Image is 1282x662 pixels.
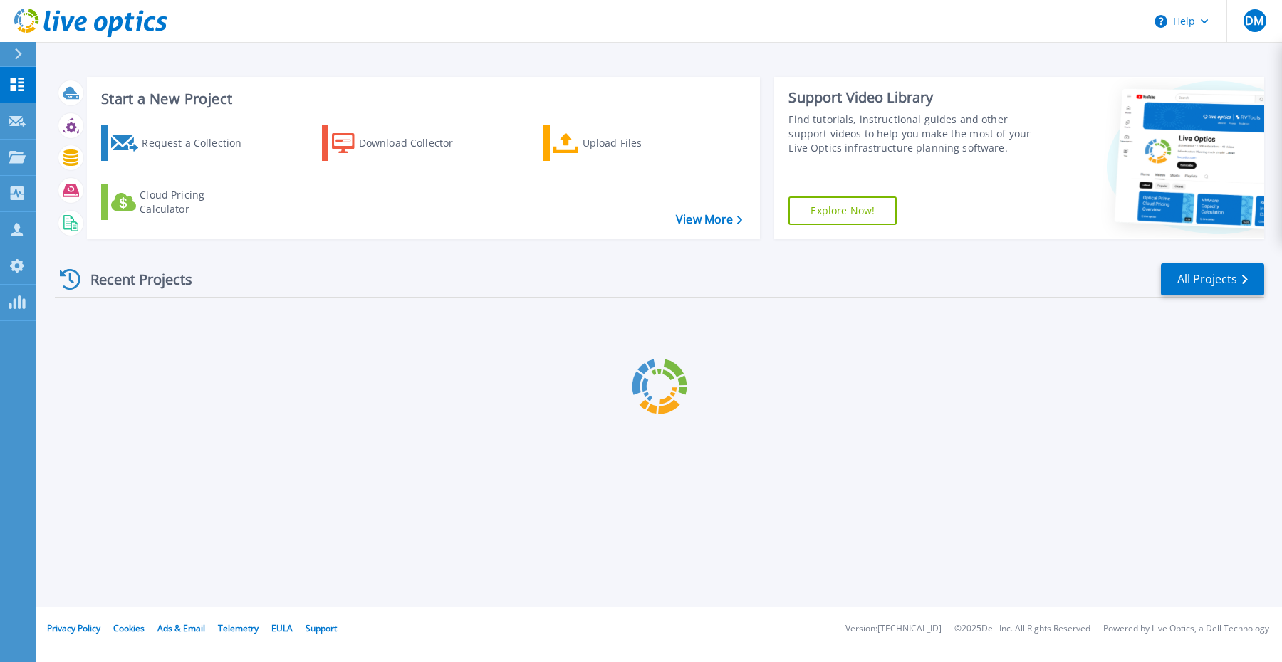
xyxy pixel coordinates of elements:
a: EULA [271,622,293,634]
div: Support Video Library [788,88,1037,107]
a: Telemetry [218,622,259,634]
div: Download Collector [359,129,473,157]
div: Find tutorials, instructional guides and other support videos to help you make the most of your L... [788,112,1037,155]
a: Request a Collection [101,125,260,161]
a: Ads & Email [157,622,205,634]
a: All Projects [1161,263,1264,295]
div: Recent Projects [55,262,212,297]
a: Download Collector [322,125,481,161]
li: Version: [TECHNICAL_ID] [845,624,942,634]
div: Upload Files [583,129,697,157]
li: © 2025 Dell Inc. All Rights Reserved [954,624,1090,634]
span: DM [1245,15,1263,26]
a: Upload Files [543,125,702,161]
li: Powered by Live Optics, a Dell Technology [1103,624,1269,634]
a: Cookies [113,622,145,634]
a: View More [676,213,742,226]
a: Explore Now! [788,196,897,225]
div: Request a Collection [142,129,256,157]
h3: Start a New Project [101,91,742,107]
div: Cloud Pricing Calculator [140,188,254,216]
a: Cloud Pricing Calculator [101,184,260,220]
a: Privacy Policy [47,622,100,634]
a: Support [306,622,337,634]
